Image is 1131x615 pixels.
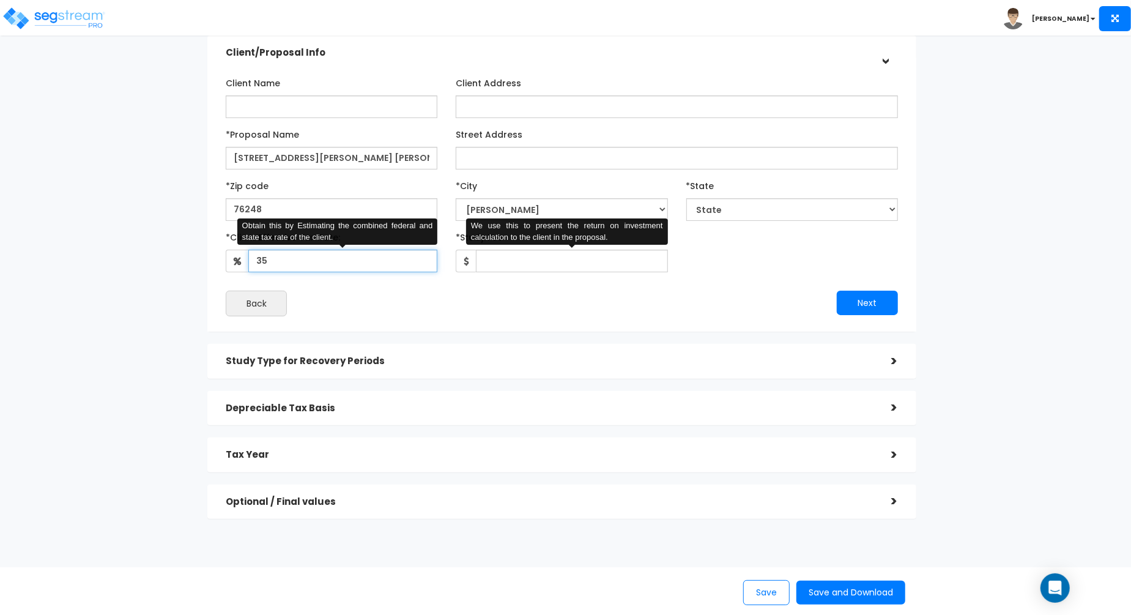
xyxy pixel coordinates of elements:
label: Client Address [456,73,521,89]
h5: Study Type for Recovery Periods [226,356,873,367]
img: logo_pro_r.png [2,6,106,31]
div: > [873,445,898,464]
label: *Client Effective Tax Rate: [226,227,340,244]
h5: Client/Proposal Info [226,48,873,58]
button: Save and Download [796,581,905,605]
h5: Optional / Final values [226,497,873,507]
div: > [876,40,895,65]
button: Save [743,580,790,605]
label: Street Address [456,124,522,141]
div: Open Intercom Messenger [1040,573,1070,603]
label: *State [686,176,714,192]
label: *Study Fee [456,227,503,244]
label: Client Name [226,73,280,89]
div: > [873,398,898,417]
button: Back [226,291,287,316]
b: [PERSON_NAME] [1032,14,1089,23]
label: *Zip code [226,176,269,192]
label: *City [456,176,477,192]
h5: Tax Year [226,450,873,460]
div: > [873,492,898,511]
label: *Proposal Name [226,124,299,141]
img: avatar.png [1003,8,1024,29]
button: Next [837,291,898,315]
div: > [873,352,898,371]
div: Obtain this by Estimating the combined federal and state tax rate of the client. [237,218,438,245]
div: We use this to present the return on investment calculation to the client in the proposal. [466,218,668,245]
h5: Depreciable Tax Basis [226,403,873,414]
